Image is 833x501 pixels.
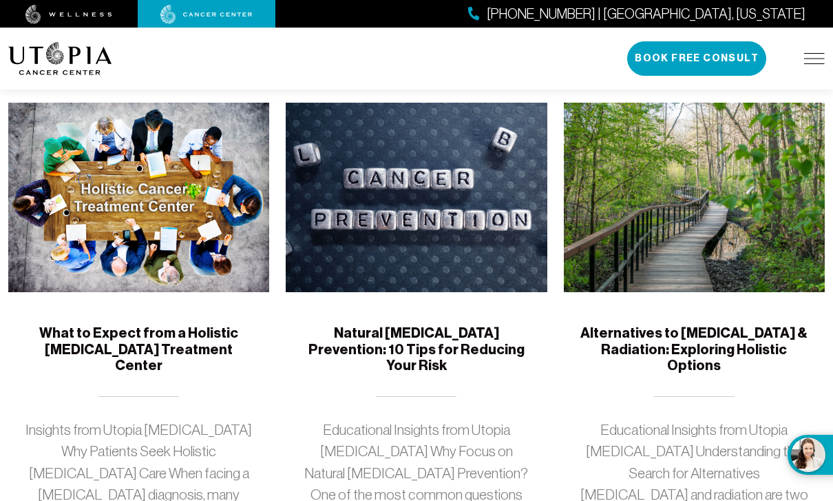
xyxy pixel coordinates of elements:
[160,5,253,24] img: cancer center
[580,325,808,374] h5: Alternatives to [MEDICAL_DATA] & Radiation: Exploring Holistic Options
[25,5,112,24] img: wellness
[8,103,269,292] img: What to Expect from a Holistic Cancer Treatment Center
[487,4,805,24] span: [PHONE_NUMBER] | [GEOGRAPHIC_DATA], [US_STATE]
[468,4,805,24] a: [PHONE_NUMBER] | [GEOGRAPHIC_DATA], [US_STATE]
[627,41,766,76] button: Book Free Consult
[25,325,253,374] h5: What to Expect from a Holistic [MEDICAL_DATA] Treatment Center
[564,103,825,292] img: Alternatives to Chemo & Radiation: Exploring Holistic Options
[804,53,825,64] img: icon-hamburger
[8,42,112,75] img: logo
[302,325,530,374] h5: Natural [MEDICAL_DATA] Prevention: 10 Tips for Reducing Your Risk
[286,103,547,292] img: Natural Cancer Prevention: 10 Tips for Reducing Your Risk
